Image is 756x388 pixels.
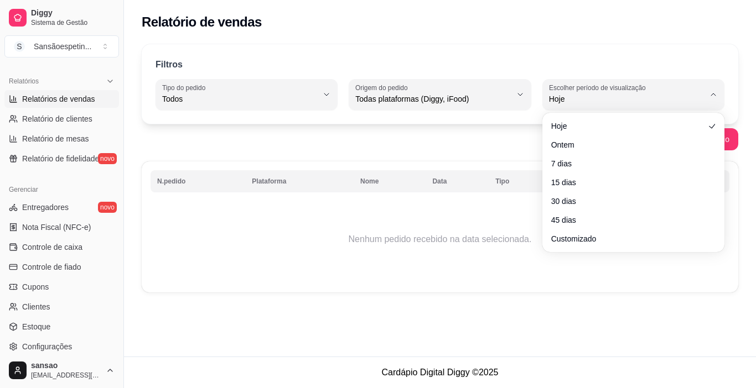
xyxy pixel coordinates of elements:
[551,120,705,132] span: Hoje
[22,261,81,272] span: Controle de fiado
[551,139,705,150] span: Ontem
[551,233,705,244] span: Customizado
[9,77,39,86] span: Relatórios
[4,35,119,57] button: Select a team
[354,170,426,192] th: Nome
[31,371,101,380] span: [EMAIL_ADDRESS][DOMAIN_NAME]
[22,242,82,253] span: Controle de caixa
[551,196,705,207] span: 30 dias
[22,113,92,124] span: Relatório de clientes
[22,133,89,144] span: Relatório de mesas
[4,181,119,198] div: Gerenciar
[31,8,115,18] span: Diggy
[22,341,72,352] span: Configurações
[151,170,245,192] th: N.pedido
[489,170,551,192] th: Tipo
[31,18,115,27] span: Sistema de Gestão
[22,222,91,233] span: Nota Fiscal (NFC-e)
[162,83,209,92] label: Tipo do pedido
[14,41,25,52] span: S
[124,356,756,388] footer: Cardápio Digital Diggy © 2025
[22,281,49,292] span: Cupons
[151,195,729,284] td: Nenhum pedido recebido na data selecionada.
[22,321,50,332] span: Estoque
[549,83,649,92] label: Escolher período de visualização
[551,177,705,188] span: 15 dias
[22,93,95,104] span: Relatórios de vendas
[245,170,354,192] th: Plataforma
[34,41,91,52] div: Sansãoespetin ...
[355,83,411,92] label: Origem do pedido
[142,13,262,31] h2: Relatório de vendas
[426,170,489,192] th: Data
[355,93,511,104] span: Todas plataformas (Diggy, iFood)
[549,93,705,104] span: Hoje
[22,202,69,213] span: Entregadores
[156,58,183,71] p: Filtros
[22,301,50,312] span: Clientes
[551,214,705,226] span: 45 dias
[31,361,101,371] span: sansao
[162,93,318,104] span: Todos
[22,153,99,164] span: Relatório de fidelidade
[551,158,705,169] span: 7 dias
